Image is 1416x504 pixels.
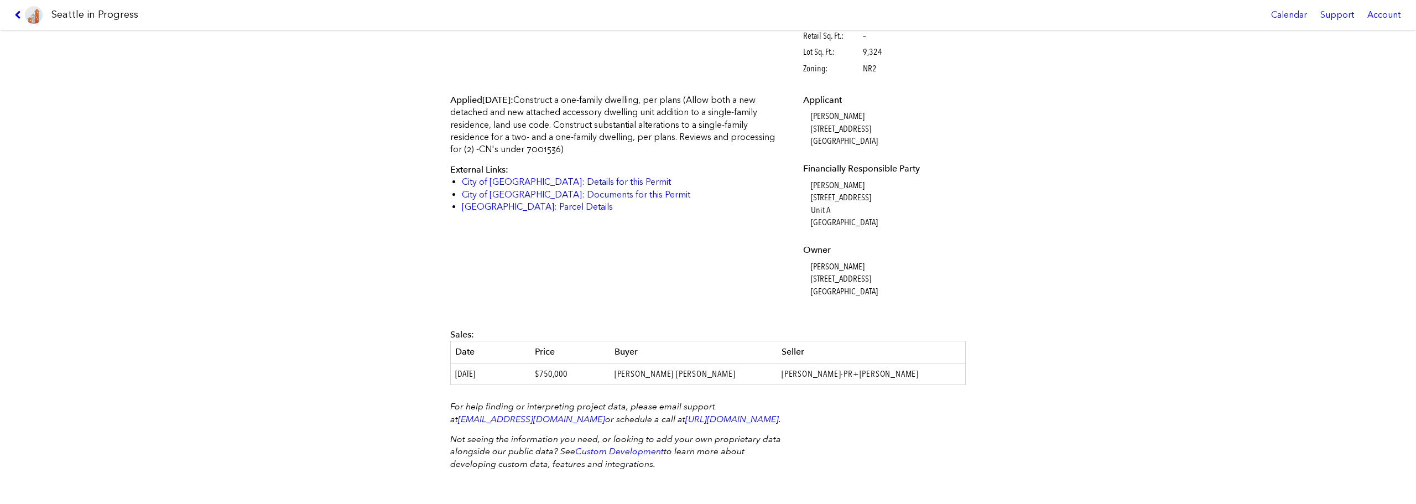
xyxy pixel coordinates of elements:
span: Zoning: [803,63,861,75]
dt: Financially Responsible Party [803,163,963,175]
img: favicon-96x96.png [25,6,43,24]
em: Not seeing the information you need, or looking to add your own proprietary data alongside our pu... [450,434,781,469]
a: Custom Development [575,446,664,456]
a: City of [GEOGRAPHIC_DATA]: Details for this Permit [462,176,671,187]
span: External Links: [450,164,508,175]
span: [DATE] [482,95,511,105]
a: [GEOGRAPHIC_DATA]: Parcel Details [462,201,613,212]
p: Construct a one-family dwelling, per plans (Allow both a new detached and new attached accessory ... [450,94,785,156]
span: – [863,30,866,42]
dd: [PERSON_NAME] [STREET_ADDRESS] [GEOGRAPHIC_DATA] [811,261,963,298]
span: Applied : [450,95,513,105]
th: Price [530,341,610,363]
span: NR2 [863,63,877,75]
th: Date [451,341,530,363]
td: [PERSON_NAME] [PERSON_NAME] [610,363,777,385]
span: 9,324 [863,46,882,58]
dd: [PERSON_NAME] [STREET_ADDRESS] [GEOGRAPHIC_DATA] [811,110,963,147]
th: Buyer [610,341,777,363]
td: [PERSON_NAME]-PR+[PERSON_NAME] [777,363,966,385]
th: Seller [777,341,966,363]
h1: Seattle in Progress [51,8,138,22]
span: [DATE] [455,368,475,379]
td: $750,000 [530,363,610,385]
span: Retail Sq. Ft.: [803,30,861,42]
div: Sales: [450,329,966,341]
a: [URL][DOMAIN_NAME] [685,414,779,424]
span: Lot Sq. Ft.: [803,46,861,58]
dt: Owner [803,244,963,256]
dd: [PERSON_NAME] [STREET_ADDRESS] Unit A [GEOGRAPHIC_DATA] [811,179,963,229]
em: For help finding or interpreting project data, please email support at or schedule a call at . [450,401,781,424]
a: [EMAIL_ADDRESS][DOMAIN_NAME] [458,414,605,424]
a: City of [GEOGRAPHIC_DATA]: Documents for this Permit [462,189,690,200]
dt: Applicant [803,94,963,106]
